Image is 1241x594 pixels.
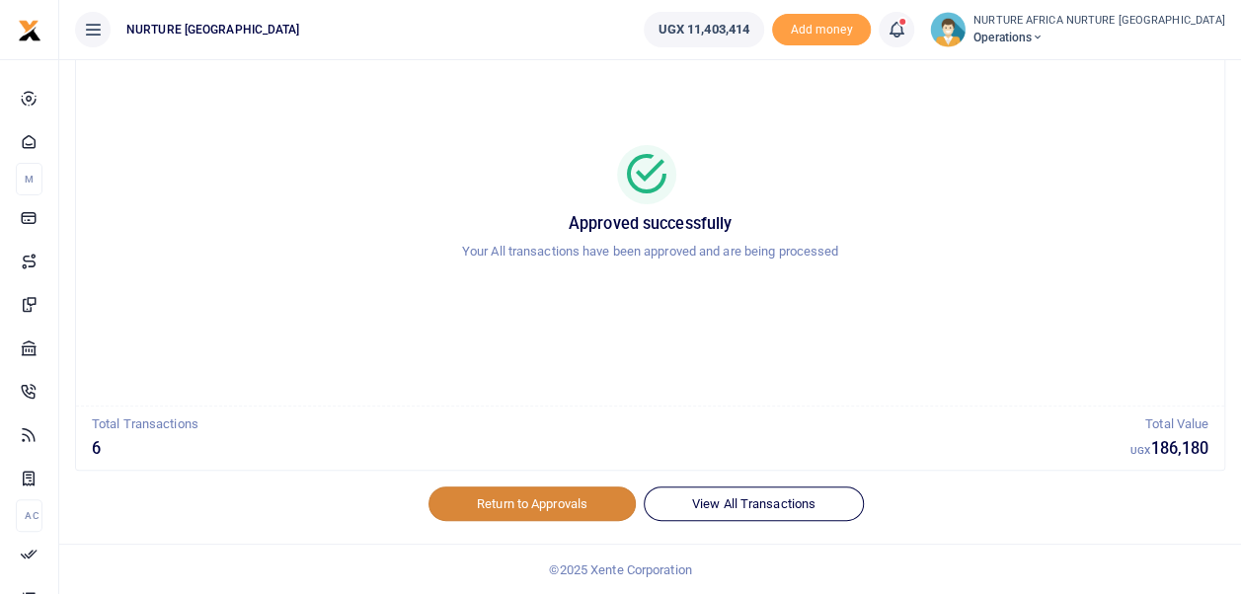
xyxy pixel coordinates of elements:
span: NURTURE [GEOGRAPHIC_DATA] [118,21,308,38]
li: Wallet ballance [636,12,772,47]
h5: Approved successfully [100,214,1201,234]
span: UGX 11,403,414 [659,20,749,39]
li: Toup your wallet [772,14,871,46]
a: Add money [772,21,871,36]
p: Total Transactions [92,414,1130,435]
a: profile-user NURTURE AFRICA NURTURE [GEOGRAPHIC_DATA] Operations [930,12,1225,47]
a: Return to Approvals [428,486,636,520]
img: logo-small [18,19,41,42]
a: UGX 11,403,414 [644,12,764,47]
p: Your All transactions have been approved and are being processed [100,242,1201,262]
li: Ac [16,499,42,532]
a: logo-small logo-large logo-large [18,22,41,37]
span: Add money [772,14,871,46]
p: Total Value [1130,414,1208,435]
img: profile-user [930,12,966,47]
small: NURTURE AFRICA NURTURE [GEOGRAPHIC_DATA] [973,13,1225,30]
a: View All Transactions [644,486,864,520]
h5: 6 [92,439,1130,459]
h5: 186,180 [1130,439,1208,459]
span: Operations [973,29,1225,46]
li: M [16,163,42,195]
small: UGX [1130,445,1150,456]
